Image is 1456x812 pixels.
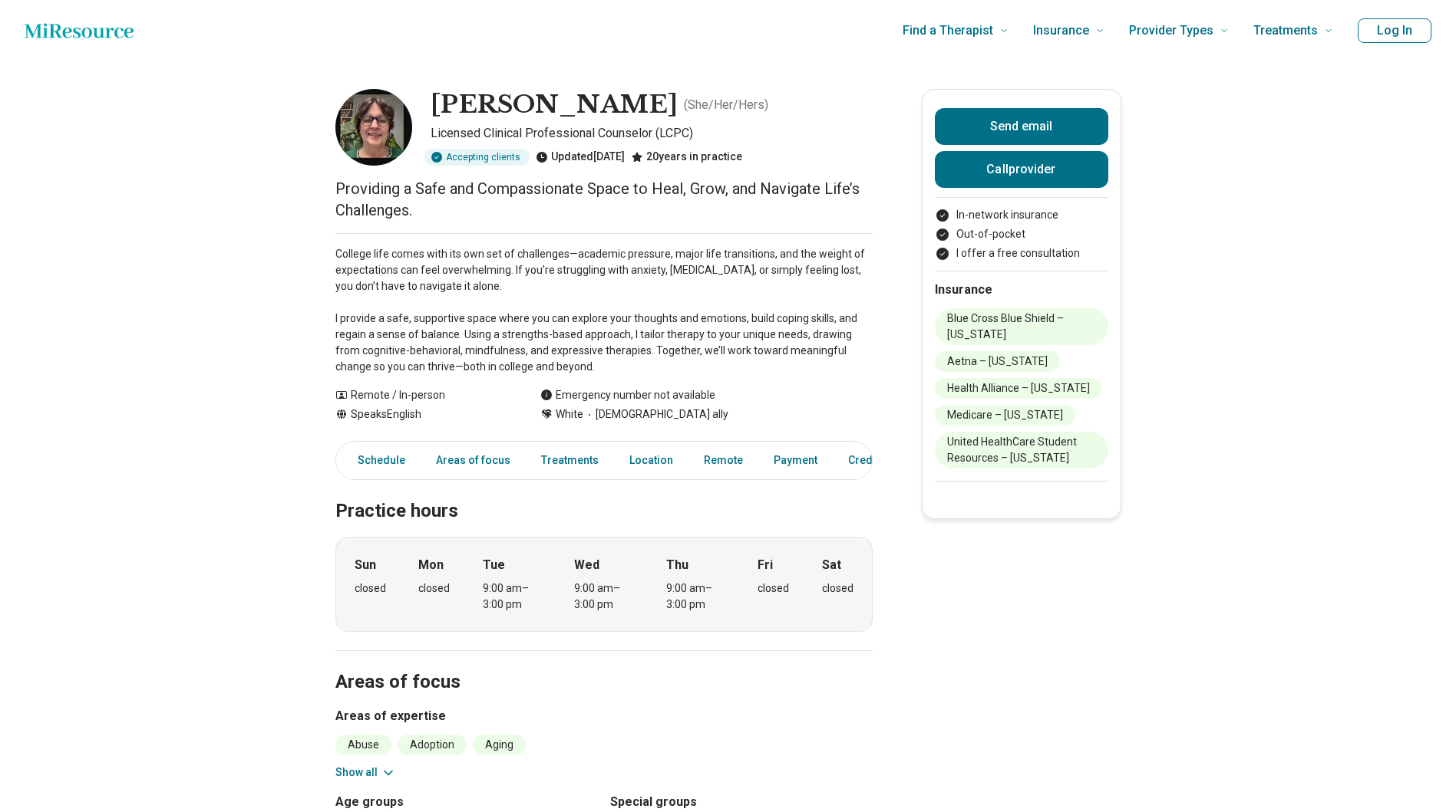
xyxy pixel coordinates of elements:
[758,580,789,597] div: closed
[935,226,1108,242] li: Out-of-pocket
[335,246,873,375] p: College life comes with its own set of challenges—academic pressure, major life transitions, and ...
[574,580,633,613] div: 9:00 am – 3:00 pm
[935,351,1060,372] li: Aetna – [US_STATE]
[424,149,530,166] div: Accepting clients
[335,764,396,781] button: Show all
[935,108,1108,145] button: Send email
[631,149,742,166] div: 20 years in practice
[536,149,625,166] div: Updated [DATE]
[335,793,598,811] h3: Age groups
[335,89,412,166] img: Elaine Schorlff, Licensed Clinical Professional Counselor (LCPC)
[935,308,1108,345] li: Blue Cross Blue Shield – [US_STATE]
[666,580,725,613] div: 9:00 am – 3:00 pm
[1033,20,1089,41] span: Insurance
[666,556,688,574] strong: Thu
[935,207,1108,223] li: In-network insurance
[935,432,1108,468] li: United HealthCare Student Resources – [US_STATE]
[610,793,873,811] h3: Special groups
[431,124,873,143] p: Licensed Clinical Professional Counselor (LCPC)
[335,387,510,403] div: Remote / In-person
[935,378,1102,399] li: Health Alliance – [US_STATE]
[1129,20,1213,41] span: Provider Types
[1358,18,1431,43] button: Log In
[1253,20,1318,41] span: Treatments
[935,281,1108,299] h2: Insurance
[473,735,526,755] li: Aging
[583,406,728,422] span: [DEMOGRAPHIC_DATA] ally
[418,580,450,597] div: closed
[695,445,752,476] a: Remote
[418,556,444,574] strong: Mon
[335,406,510,422] div: Speaks English
[427,445,520,476] a: Areas of focus
[335,735,391,755] li: Abuse
[335,537,873,632] div: When does the program meet?
[822,580,853,597] div: closed
[25,15,134,46] a: Home page
[574,556,599,574] strong: Wed
[935,245,1108,261] li: I offer a free consultation
[620,445,682,476] a: Location
[822,556,841,574] strong: Sat
[839,445,916,476] a: Credentials
[335,633,873,695] h2: Areas of focus
[335,707,873,725] h3: Areas of expertise
[556,406,583,422] span: White
[540,387,715,403] div: Emergency number not available
[483,580,542,613] div: 9:00 am – 3:00 pm
[355,580,386,597] div: closed
[335,462,873,524] h2: Practice hours
[935,207,1108,261] ul: Payment options
[339,445,414,476] a: Schedule
[903,20,993,41] span: Find a Therapist
[935,151,1108,188] button: Callprovider
[431,89,678,121] h1: [PERSON_NAME]
[483,556,505,574] strong: Tue
[335,178,873,221] p: Providing a Safe and Compassionate Space to Heal, Grow, and Navigate Life’s Challenges.
[355,556,376,574] strong: Sun
[684,96,768,114] p: ( She/Her/Hers )
[764,445,827,476] a: Payment
[758,556,773,574] strong: Fri
[935,405,1075,426] li: Medicare – [US_STATE]
[532,445,608,476] a: Treatments
[398,735,467,755] li: Adoption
